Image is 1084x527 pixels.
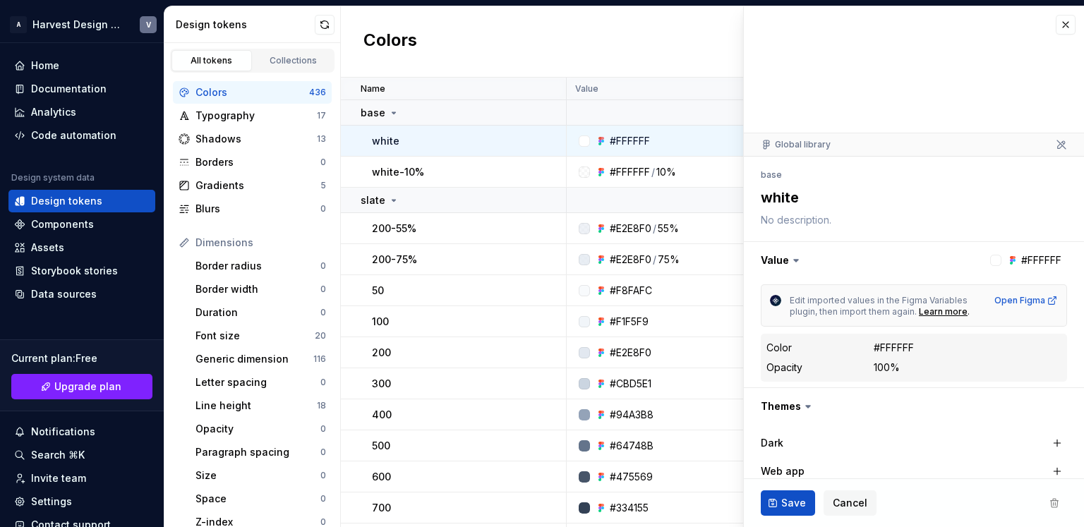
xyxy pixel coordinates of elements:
div: Letter spacing [195,375,320,389]
div: #F8FAFC [610,284,652,298]
div: 0 [320,423,326,435]
div: 0 [320,284,326,295]
div: #FFFFFF [610,134,650,148]
div: Storybook stories [31,264,118,278]
div: Typography [195,109,317,123]
div: 0 [320,260,326,272]
div: #475569 [610,470,653,484]
div: #E2E8F0 [610,222,651,236]
a: Assets [8,236,155,259]
a: Open Figma [994,295,1058,306]
div: / [653,222,656,236]
a: Line height18 [190,394,332,417]
label: Web app [761,464,805,478]
button: Cancel [824,490,877,516]
h2: Colors [363,29,417,54]
div: All tokens [176,55,247,66]
div: 116 [313,353,326,365]
span: Cancel [833,496,867,510]
div: 10% [656,165,676,179]
div: Assets [31,241,64,255]
a: Duration0 [190,301,332,324]
div: 0 [320,307,326,318]
div: 436 [309,87,326,98]
p: 600 [372,470,391,484]
div: 100% [874,361,900,375]
div: 13 [317,133,326,145]
p: Value [575,83,598,95]
div: Duration [195,305,320,320]
div: Data sources [31,287,97,301]
div: Design tokens [176,18,315,32]
div: 0 [320,203,326,214]
div: Documentation [31,82,107,96]
p: white [372,134,399,148]
a: Home [8,54,155,77]
div: A [10,16,27,33]
div: Generic dimension [195,352,313,366]
div: Border width [195,282,320,296]
p: 50 [372,284,384,298]
div: Paragraph spacing [195,445,320,459]
div: #64748B [610,439,654,453]
p: 200-55% [372,222,416,236]
div: #FFFFFF [874,341,914,355]
div: 75% [658,253,680,267]
div: V [146,19,151,30]
a: Borders0 [173,151,332,174]
div: Color [766,341,792,355]
div: #334155 [610,501,649,515]
a: Opacity0 [190,418,332,440]
div: #FFFFFF [610,165,650,179]
div: #E2E8F0 [610,346,651,360]
a: Storybook stories [8,260,155,282]
a: Upgrade plan [11,374,152,399]
div: Line height [195,399,317,413]
a: Paragraph spacing0 [190,441,332,464]
a: Invite team [8,467,155,490]
div: Opacity [195,422,320,436]
a: Border radius0 [190,255,332,277]
div: 17 [317,110,326,121]
p: 200-75% [372,253,417,267]
span: Upgrade plan [54,380,121,394]
div: Colors [195,85,309,99]
label: Dark [761,436,783,450]
button: AHarvest Design SystemV [3,9,161,40]
div: 0 [320,493,326,504]
button: Search ⌘K [8,444,155,466]
div: 20 [315,330,326,341]
div: Harvest Design System [32,18,123,32]
div: Learn more [919,306,968,317]
div: Gradients [195,178,320,193]
a: Size0 [190,464,332,487]
div: #F1F5F9 [610,315,649,329]
div: Size [195,468,320,483]
a: Design tokens [8,190,155,212]
span: Save [781,496,806,510]
p: 500 [372,439,390,453]
p: white-10% [372,165,424,179]
div: Search ⌘K [31,448,85,462]
a: Typography17 [173,104,332,127]
span: . [968,306,970,317]
li: base [761,169,782,180]
div: Design tokens [31,194,102,208]
a: Space0 [190,487,332,510]
div: / [653,253,656,267]
p: Name [361,83,385,95]
p: 200 [372,346,391,360]
div: Collections [258,55,329,66]
button: Save [761,490,815,516]
div: Global library [761,139,831,150]
a: Components [8,213,155,236]
div: 0 [320,377,326,388]
a: Border width0 [190,278,332,301]
div: 0 [320,157,326,168]
p: base [361,106,385,120]
a: Documentation [8,78,155,100]
div: #E2E8F0 [610,253,651,267]
a: Code automation [8,124,155,147]
div: Analytics [31,105,76,119]
a: Generic dimension116 [190,348,332,370]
